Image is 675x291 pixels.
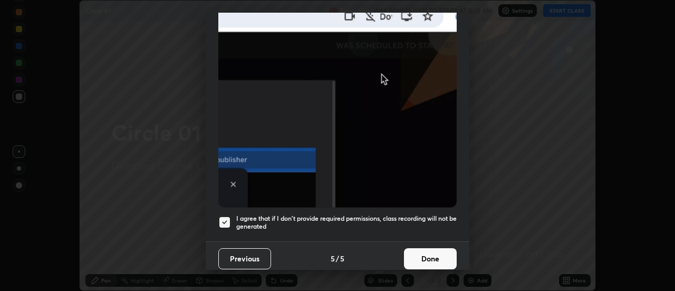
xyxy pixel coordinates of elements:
[236,214,457,231] h5: I agree that if I don't provide required permissions, class recording will not be generated
[340,253,344,264] h4: 5
[331,253,335,264] h4: 5
[336,253,339,264] h4: /
[404,248,457,269] button: Done
[218,248,271,269] button: Previous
